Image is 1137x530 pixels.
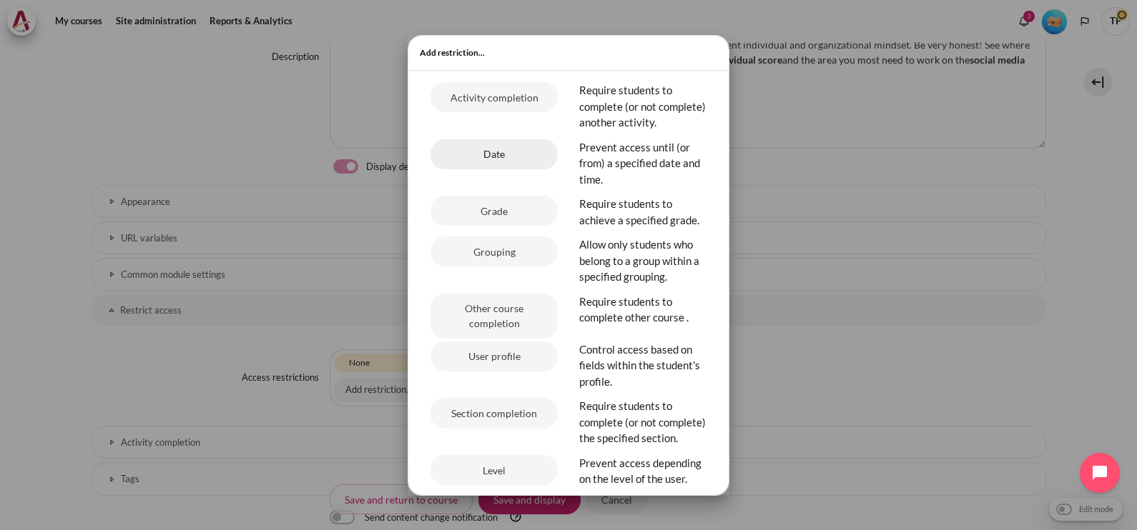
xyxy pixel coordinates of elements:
[430,196,558,226] button: Grade
[420,46,485,59] h5: Add restriction...
[430,455,558,485] button: Level
[430,82,558,112] button: Activity completion
[579,196,707,228] label: Require students to achieve a specified grade.
[579,398,707,446] label: Require students to complete (or not complete) the specified section.
[579,455,707,487] label: Prevent access depending on the level of the user.
[579,341,707,390] label: Control access based on fields within the student's profile.
[430,398,558,428] button: Section completion
[430,341,558,371] button: User profile
[579,236,707,285] label: Allow only students who belong to a group within a specified grouping.
[430,294,558,339] button: Other course completion
[430,236,558,266] button: Grouping
[430,139,558,169] button: Date
[579,294,707,326] label: Require students to complete other course .
[579,82,707,131] label: Require students to complete (or not complete) another activity.
[579,139,707,188] label: Prevent access until (or from) a specified date and time.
